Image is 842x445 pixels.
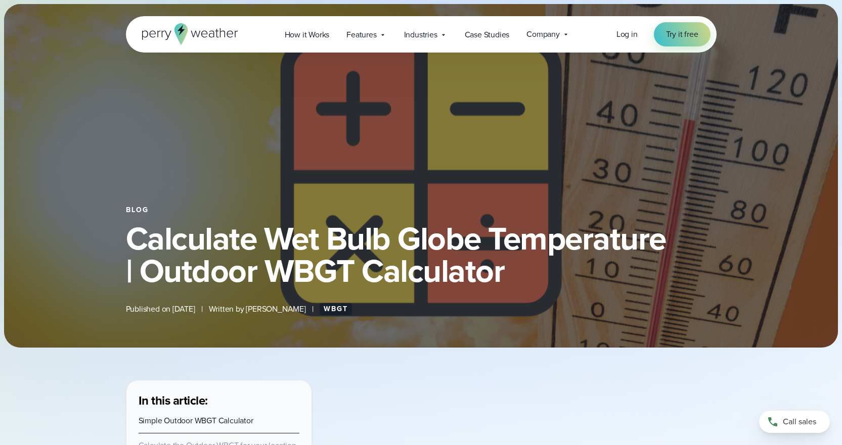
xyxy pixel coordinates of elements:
[526,28,560,40] span: Company
[126,303,195,315] span: Published on [DATE]
[456,24,518,45] a: Case Studies
[139,392,299,409] h3: In this article:
[201,303,203,315] span: |
[209,303,306,315] span: Written by [PERSON_NAME]
[666,28,698,40] span: Try it free
[465,29,510,41] span: Case Studies
[408,380,687,422] iframe: WBGT Explained: Listen as we break down all you need to know about WBGT Video
[783,416,816,428] span: Call sales
[285,29,330,41] span: How it Works
[139,415,253,426] a: Simple Outdoor WBGT Calculator
[654,22,711,46] a: Try it free
[404,29,437,41] span: Industries
[346,29,376,41] span: Features
[320,303,352,315] a: WBGT
[312,303,314,315] span: |
[616,28,638,40] a: Log in
[759,411,830,433] a: Call sales
[276,24,338,45] a: How it Works
[126,222,717,287] h1: Calculate Wet Bulb Globe Temperature | Outdoor WBGT Calculator
[126,206,717,214] div: Blog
